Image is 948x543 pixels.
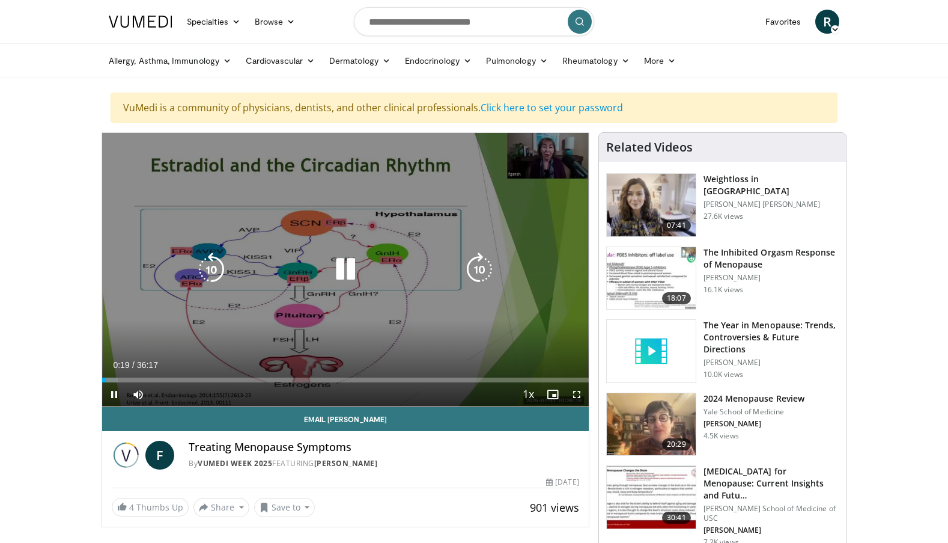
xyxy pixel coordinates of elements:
[517,382,541,406] button: Playback Rate
[703,273,839,283] p: [PERSON_NAME]
[815,10,839,34] a: R
[129,502,134,513] span: 4
[180,10,248,34] a: Specialties
[193,498,249,517] button: Share
[479,49,555,73] a: Pulmonology
[606,247,839,310] a: 18:07 The Inhibited Orgasm Response of Menopause [PERSON_NAME] 16.1K views
[555,49,637,73] a: Rheumatology
[703,370,743,379] p: 10.0K views
[322,49,398,73] a: Dermatology
[703,407,804,417] p: Yale School of Medicine
[112,441,141,470] img: Vumedi Week 2025
[239,49,322,73] a: Cardiovascular
[481,101,623,114] a: Click here to set your password
[703,393,804,405] h3: 2024 Menopause Review
[662,512,691,524] span: 30:41
[137,360,158,370] span: 36:17
[662,438,691,450] span: 20:29
[111,93,837,123] div: VuMedi is a community of physicians, dentists, and other clinical professionals.
[637,49,683,73] a: More
[606,173,839,237] a: 07:41 Weightloss in [GEOGRAPHIC_DATA] [PERSON_NAME] [PERSON_NAME] 27.6K views
[398,49,479,73] a: Endocrinology
[607,393,696,456] img: 692f135d-47bd-4f7e-b54d-786d036e68d3.150x105_q85_crop-smart_upscale.jpg
[102,407,589,431] a: Email [PERSON_NAME]
[145,441,174,470] a: F
[703,358,839,367] p: [PERSON_NAME]
[606,393,839,456] a: 20:29 2024 Menopause Review Yale School of Medicine [PERSON_NAME] 4.5K views
[102,133,589,407] video-js: Video Player
[102,49,239,73] a: Allergy, Asthma, Immunology
[254,498,315,517] button: Save to
[113,360,129,370] span: 0:19
[189,458,579,469] div: By FEATURING
[546,477,579,488] div: [DATE]
[541,382,565,406] button: Enable picture-in-picture mode
[132,360,135,370] span: /
[606,140,693,155] h4: Related Videos
[189,441,579,454] h4: Treating Menopause Symptoms
[248,10,303,34] a: Browse
[314,458,378,468] a: [PERSON_NAME]
[606,319,839,383] a: The Year in Menopause: Trends, Controversies & Future Directions [PERSON_NAME] 10.0K views
[102,382,126,406] button: Pause
[703,504,839,523] p: [PERSON_NAME] School of Medicine of USC
[198,458,272,468] a: Vumedi Week 2025
[703,431,739,441] p: 4.5K views
[607,174,696,236] img: 9983fed1-7565-45be-8934-aef1103ce6e2.150x105_q85_crop-smart_upscale.jpg
[703,173,839,197] h3: Weightloss in [GEOGRAPHIC_DATA]
[102,378,589,382] div: Progress Bar
[112,498,189,517] a: 4 Thumbs Up
[607,466,696,529] img: 47271b8a-94f4-49c8-b914-2a3d3af03a9e.150x105_q85_crop-smart_upscale.jpg
[607,320,696,382] img: video_placeholder_short.svg
[354,7,594,36] input: Search topics, interventions
[662,219,691,232] span: 07:41
[703,319,839,355] h3: The Year in Menopause: Trends, Controversies & Future Directions
[703,200,839,209] p: [PERSON_NAME] [PERSON_NAME]
[607,247,696,310] img: 283c0f17-5e2d-42ba-a87c-168d447cdba4.150x105_q85_crop-smart_upscale.jpg
[662,292,691,304] span: 18:07
[109,16,172,28] img: VuMedi Logo
[758,10,808,34] a: Favorites
[703,285,743,295] p: 16.1K views
[703,212,743,221] p: 27.6K views
[703,247,839,271] h3: The Inhibited Orgasm Response of Menopause
[126,382,150,406] button: Mute
[703,526,839,535] p: [PERSON_NAME]
[703,465,839,502] h3: [MEDICAL_DATA] for Menopause: Current Insights and Futu…
[530,500,579,515] span: 901 views
[565,382,589,406] button: Fullscreen
[703,419,804,429] p: [PERSON_NAME]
